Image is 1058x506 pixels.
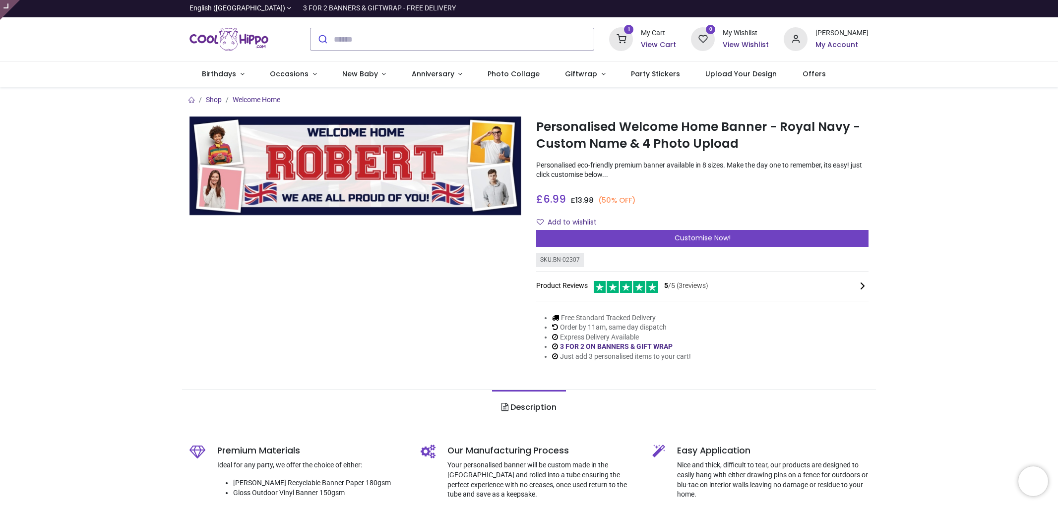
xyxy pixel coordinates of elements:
iframe: Brevo live chat [1018,466,1048,496]
span: Offers [803,69,826,79]
a: Birthdays [189,61,257,87]
a: Occasions [257,61,329,87]
div: [PERSON_NAME] [815,28,869,38]
h5: Our Manufacturing Process [447,445,637,457]
a: My Account [815,40,869,50]
span: Birthdays [202,69,236,79]
h1: Personalised Welcome Home Banner - Royal Navy - Custom Name & 4 Photo Upload [536,118,869,153]
span: 6.99 [543,192,566,206]
a: Giftwrap [553,61,619,87]
p: Personalised eco-friendly premium banner available in 8 sizes. Make the day one to remember, its ... [536,161,869,180]
a: English ([GEOGRAPHIC_DATA]) [189,3,292,13]
span: Upload Your Design [705,69,777,79]
sup: 0 [706,25,715,34]
a: 3 FOR 2 ON BANNERS & GIFT WRAP [560,342,673,350]
a: Logo of Cool Hippo [189,25,269,53]
p: Your personalised banner will be custom made in the [GEOGRAPHIC_DATA] and rolled into a tube ensu... [447,460,637,499]
span: Photo Collage [488,69,540,79]
a: Welcome Home [233,96,280,104]
sup: 1 [624,25,633,34]
span: 13.98 [575,195,594,205]
span: Occasions [270,69,309,79]
a: View Cart [641,40,676,50]
div: Product Reviews [536,280,869,293]
button: Submit [311,28,334,50]
a: View Wishlist [723,40,769,50]
span: Customise Now! [675,233,731,243]
li: Just add 3 personalised items to your cart! [552,352,691,362]
li: Gloss Outdoor Vinyl Banner 150gsm [233,488,406,498]
span: £ [570,195,594,205]
h5: Premium Materials [217,445,406,457]
li: Free Standard Tracked Delivery [552,313,691,323]
div: SKU: BN-02307 [536,253,584,267]
span: New Baby [342,69,378,79]
p: Nice and thick, difficult to tear, our products are designed to easily hang with either drawing p... [677,460,869,499]
li: Express Delivery Available [552,333,691,342]
h5: Easy Application [677,445,869,457]
div: 3 FOR 2 BANNERS & GIFTWRAP - FREE DELIVERY [303,3,456,13]
p: Ideal for any party, we offer the choice of either: [217,460,406,470]
li: [PERSON_NAME] Recyclable Banner Paper 180gsm [233,478,406,488]
span: /5 ( 3 reviews) [664,281,708,291]
div: My Wishlist [723,28,769,38]
li: Order by 11am, same day dispatch [552,323,691,333]
img: Personalised Welcome Home Banner - Royal Navy - Custom Name & 4 Photo Upload [189,116,522,216]
a: Anniversary [399,61,475,87]
span: Giftwrap [565,69,597,79]
div: My Cart [641,28,676,38]
a: Shop [206,96,222,104]
span: 5 [664,281,668,289]
i: Add to wishlist [537,219,544,225]
a: 0 [691,35,715,43]
img: Cool Hippo [189,25,269,53]
iframe: Customer reviews powered by Trustpilot [660,3,869,13]
small: (50% OFF) [598,195,636,206]
a: 1 [609,35,633,43]
span: Anniversary [412,69,454,79]
span: £ [536,192,566,206]
span: Party Stickers [631,69,680,79]
a: New Baby [329,61,399,87]
a: Description [492,390,566,425]
button: Add to wishlistAdd to wishlist [536,214,605,231]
